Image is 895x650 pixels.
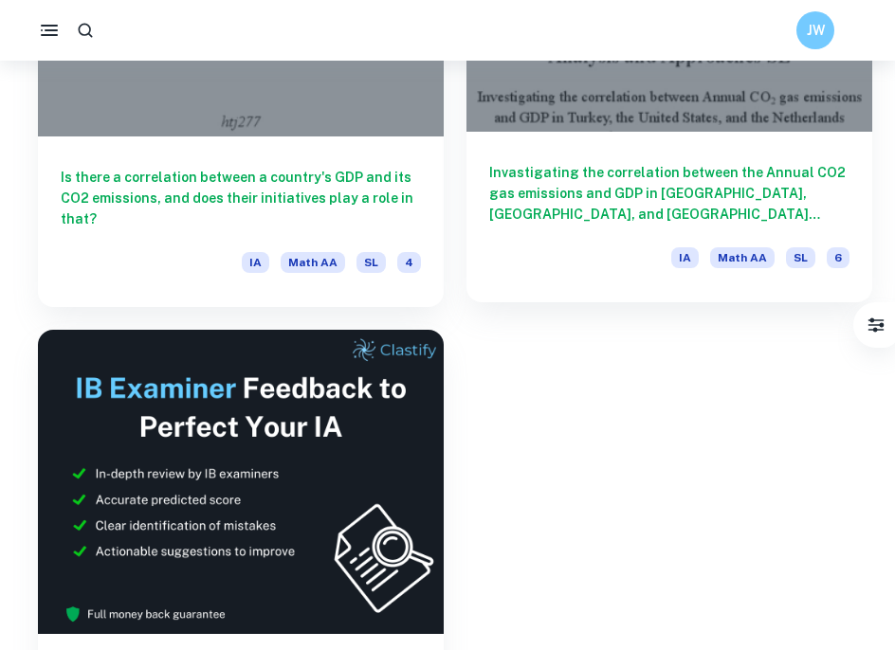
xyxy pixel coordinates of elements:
span: Math AA [710,247,775,268]
span: Math AA [281,252,345,273]
h6: JW [805,20,827,41]
h6: Is there a correlation between a country's GDP and its CO2 emissions, and does their initiatives ... [61,167,421,229]
span: 6 [827,247,849,268]
span: SL [356,252,386,273]
button: Filter [857,306,895,344]
h6: Invastigating the correlation between the Annual CO2 gas emissions and GDP in [GEOGRAPHIC_DATA], ... [489,162,849,225]
span: SL [786,247,815,268]
span: IA [671,247,699,268]
span: 4 [397,252,421,273]
button: JW [796,11,834,49]
span: IA [242,252,269,273]
img: Thumbnail [38,330,444,634]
